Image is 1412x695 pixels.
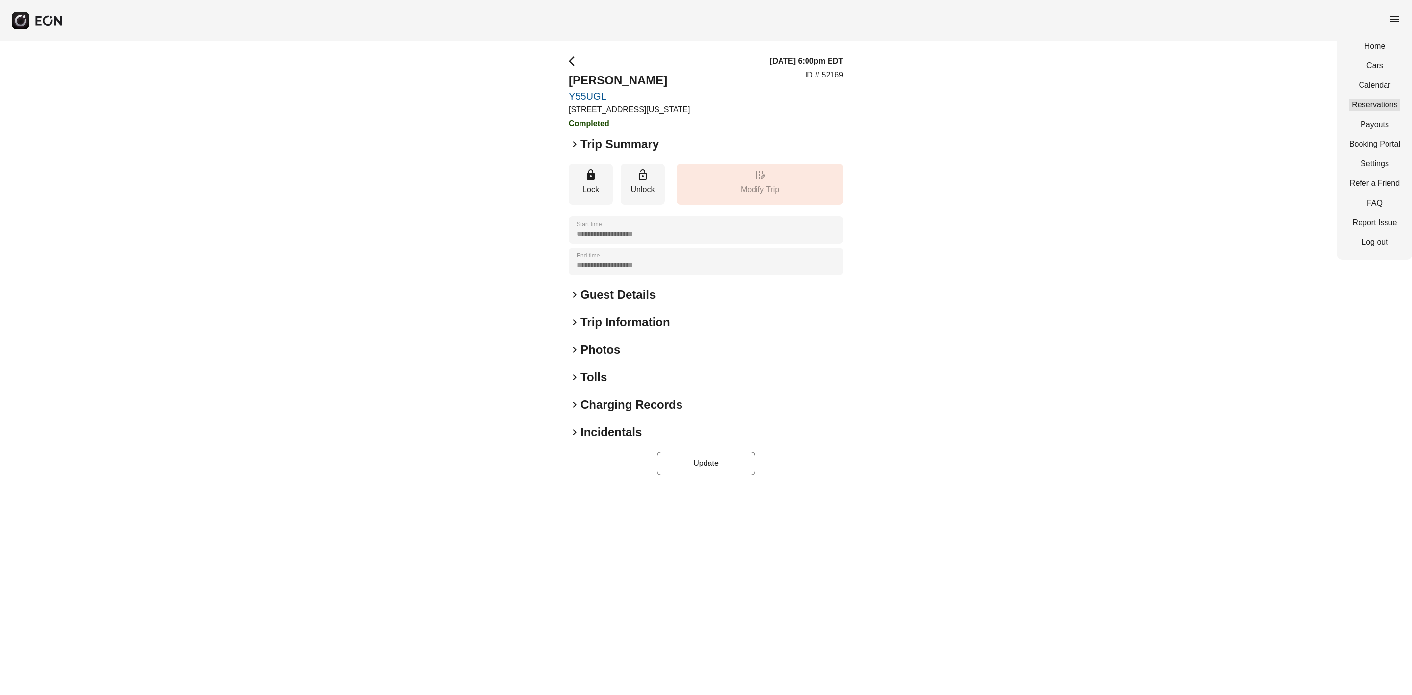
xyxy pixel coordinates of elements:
[1349,236,1400,248] a: Log out
[580,369,607,385] h2: Tolls
[1388,13,1400,25] span: menu
[585,169,597,180] span: lock
[657,452,755,475] button: Update
[569,118,690,129] h3: Completed
[1349,158,1400,170] a: Settings
[1349,217,1400,229] a: Report Issue
[1349,99,1400,111] a: Reservations
[569,164,613,205] button: Lock
[770,55,843,67] h3: [DATE] 6:00pm EDT
[1349,119,1400,130] a: Payouts
[569,316,580,328] span: keyboard_arrow_right
[580,314,670,330] h2: Trip Information
[569,371,580,383] span: keyboard_arrow_right
[626,184,660,196] p: Unlock
[569,73,690,88] h2: [PERSON_NAME]
[1349,178,1400,189] a: Refer a Friend
[805,69,843,81] p: ID # 52169
[569,55,580,67] span: arrow_back_ios
[580,287,656,303] h2: Guest Details
[580,342,620,358] h2: Photos
[1349,197,1400,209] a: FAQ
[1349,40,1400,52] a: Home
[569,426,580,438] span: keyboard_arrow_right
[569,104,690,116] p: [STREET_ADDRESS][US_STATE]
[1349,60,1400,72] a: Cars
[621,164,665,205] button: Unlock
[1349,79,1400,91] a: Calendar
[580,136,659,152] h2: Trip Summary
[580,424,642,440] h2: Incidentals
[569,344,580,356] span: keyboard_arrow_right
[1349,138,1400,150] a: Booking Portal
[574,184,608,196] p: Lock
[569,289,580,301] span: keyboard_arrow_right
[637,169,649,180] span: lock_open
[569,138,580,150] span: keyboard_arrow_right
[569,399,580,411] span: keyboard_arrow_right
[580,397,682,412] h2: Charging Records
[569,90,690,102] a: Y55UGL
